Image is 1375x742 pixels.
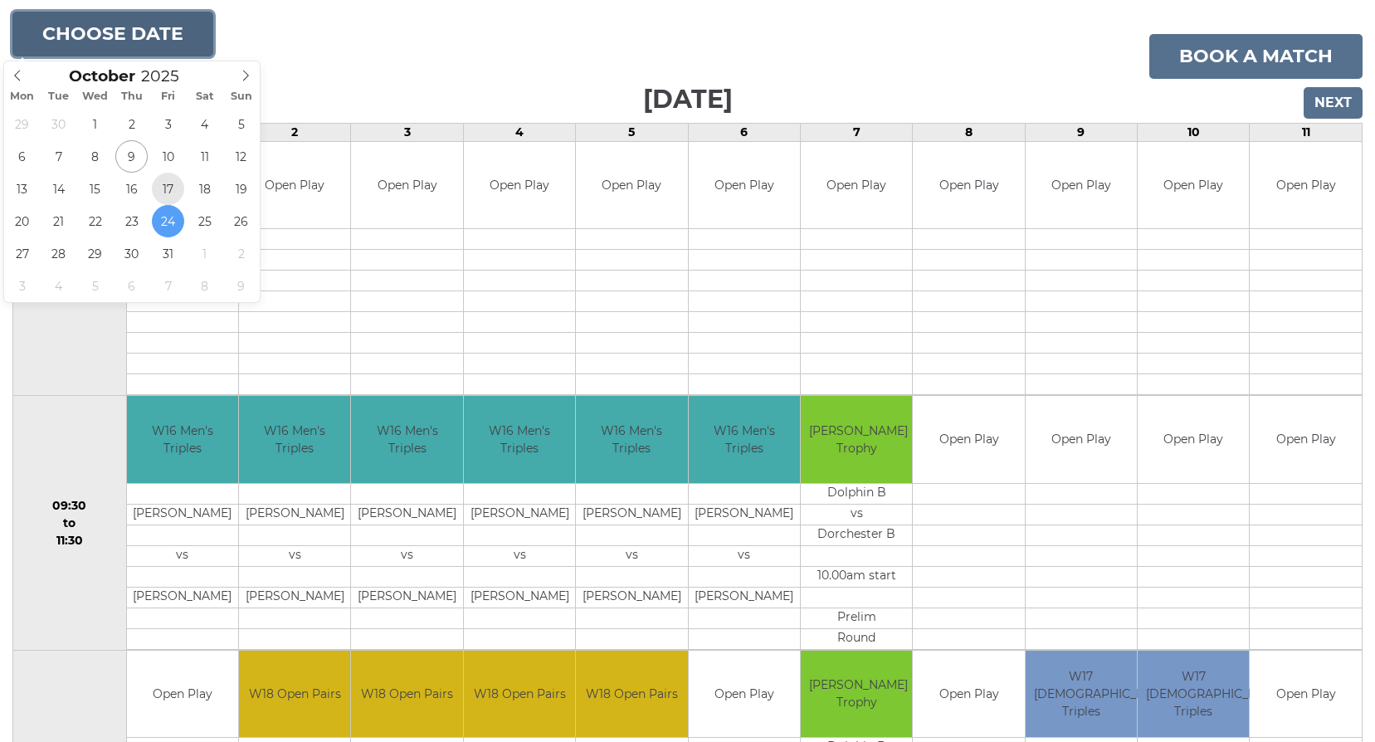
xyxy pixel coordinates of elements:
td: Open Play [1250,651,1362,738]
input: Scroll to increment [135,66,200,85]
span: October 19, 2025 [225,173,257,205]
td: Open Play [576,142,687,229]
td: vs [239,545,350,566]
span: October 4, 2025 [188,108,221,140]
td: [PERSON_NAME] [127,587,238,608]
td: 4 [463,123,575,141]
td: Open Play [689,142,800,229]
td: vs [464,545,575,566]
span: Mon [4,91,41,102]
td: [PERSON_NAME] [464,504,575,525]
span: October 28, 2025 [42,237,75,270]
td: [PERSON_NAME] [351,587,462,608]
span: October 15, 2025 [79,173,111,205]
span: November 7, 2025 [152,270,184,302]
td: 10 [1138,123,1250,141]
td: [PERSON_NAME] Trophy [801,396,912,483]
td: Dorchester B [801,525,912,545]
td: [PERSON_NAME] [351,504,462,525]
td: W16 Men's Triples [689,396,800,483]
span: November 3, 2025 [6,270,38,302]
td: Open Play [239,142,350,229]
td: Prelim [801,608,912,628]
td: W17 [DEMOGRAPHIC_DATA] Triples [1026,651,1137,738]
td: [PERSON_NAME] [576,587,687,608]
span: October 27, 2025 [6,237,38,270]
span: October 21, 2025 [42,205,75,237]
td: Open Play [913,142,1024,229]
td: 11 [1250,123,1363,141]
span: October 6, 2025 [6,140,38,173]
td: [PERSON_NAME] [576,504,687,525]
span: September 30, 2025 [42,108,75,140]
td: 10.00am start [801,566,912,587]
td: [PERSON_NAME] [689,504,800,525]
td: Open Play [689,651,800,738]
span: Thu [114,91,150,102]
span: October 23, 2025 [115,205,148,237]
td: W18 Open Pairs [351,651,462,738]
td: W16 Men's Triples [239,396,350,483]
td: Open Play [1138,142,1249,229]
td: W16 Men's Triples [576,396,687,483]
span: Wed [77,91,114,102]
td: Dolphin B [801,483,912,504]
td: Open Play [1026,142,1137,229]
td: [PERSON_NAME] [464,587,575,608]
span: October 16, 2025 [115,173,148,205]
span: October 29, 2025 [79,237,111,270]
td: 09:30 to 11:30 [13,396,127,651]
td: W16 Men's Triples [464,396,575,483]
span: October 5, 2025 [225,108,257,140]
span: October 8, 2025 [79,140,111,173]
td: W16 Men's Triples [127,396,238,483]
span: Sun [223,91,260,102]
td: [PERSON_NAME] [689,587,800,608]
span: October 11, 2025 [188,140,221,173]
td: vs [127,545,238,566]
span: Sat [187,91,223,102]
span: November 2, 2025 [225,237,257,270]
td: 3 [351,123,463,141]
span: September 29, 2025 [6,108,38,140]
td: vs [689,545,800,566]
td: Open Play [1250,142,1362,229]
td: [PERSON_NAME] [239,504,350,525]
span: October 13, 2025 [6,173,38,205]
td: W18 Open Pairs [239,651,350,738]
td: 6 [688,123,800,141]
span: November 4, 2025 [42,270,75,302]
span: November 8, 2025 [188,270,221,302]
td: W18 Open Pairs [464,651,575,738]
td: W17 [DEMOGRAPHIC_DATA] Triples [1138,651,1249,738]
span: October 26, 2025 [225,205,257,237]
td: vs [351,545,462,566]
span: October 24, 2025 [152,205,184,237]
td: Open Play [801,142,912,229]
span: October 20, 2025 [6,205,38,237]
button: Choose date [12,12,213,56]
span: November 1, 2025 [188,237,221,270]
td: W16 Men's Triples [351,396,462,483]
td: Round [801,628,912,649]
td: 9 [1025,123,1137,141]
td: W18 Open Pairs [576,651,687,738]
td: Open Play [1138,396,1249,483]
span: November 9, 2025 [225,270,257,302]
span: October 12, 2025 [225,140,257,173]
span: Fri [150,91,187,102]
input: Next [1304,87,1363,119]
span: October 25, 2025 [188,205,221,237]
td: [PERSON_NAME] [239,587,350,608]
span: October 18, 2025 [188,173,221,205]
span: October 31, 2025 [152,237,184,270]
td: [PERSON_NAME] [127,504,238,525]
span: Tue [41,91,77,102]
td: Open Play [1250,396,1362,483]
td: vs [801,504,912,525]
td: Open Play [913,651,1024,738]
td: 7 [800,123,912,141]
span: October 7, 2025 [42,140,75,173]
td: Open Play [127,651,238,738]
td: 5 [576,123,688,141]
